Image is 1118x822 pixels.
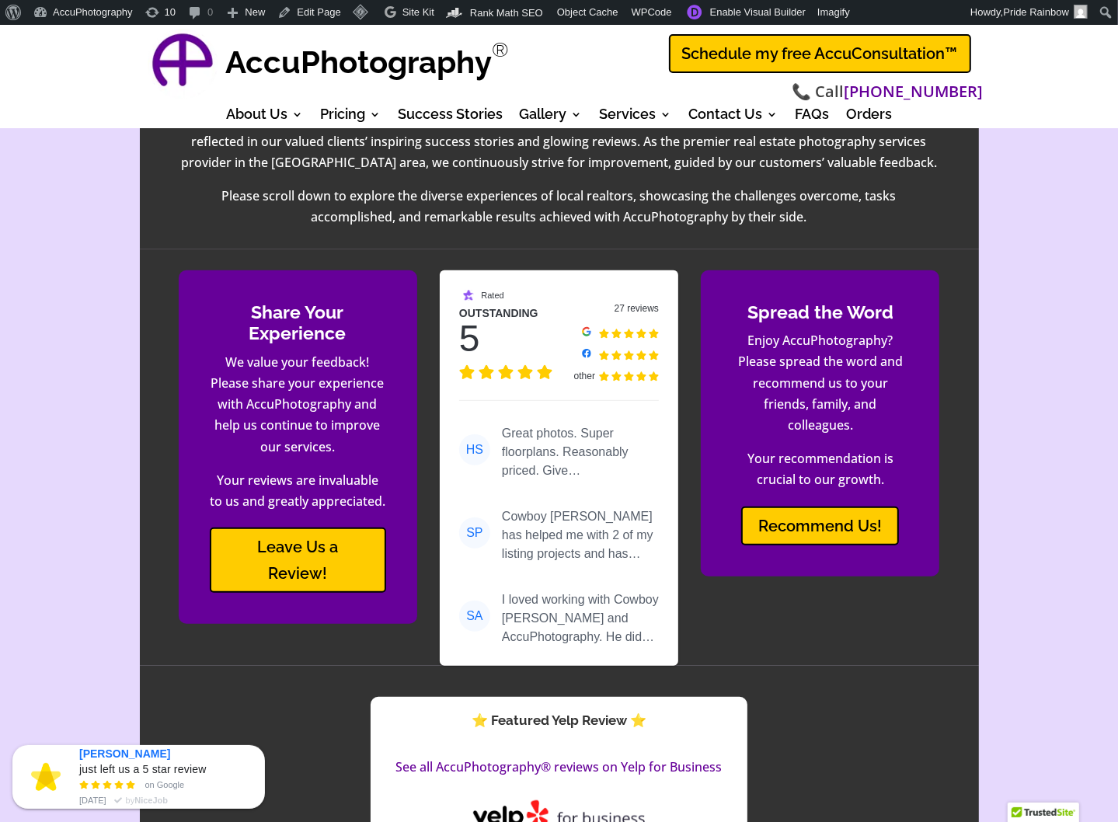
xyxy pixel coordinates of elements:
[463,290,474,301] img: nicejob
[599,350,609,360] img: Full star
[611,329,622,339] img: Full star
[459,416,659,484] a: HS Great photos. Super floorplans. Reasonably priced. Give [PERSON_NAME] a try. You will not regr...
[1074,5,1088,19] img: Avatar of pride rainbow
[574,368,595,384] div: other
[79,792,106,808] span: [DATE]
[226,109,303,126] a: About Us
[320,109,381,126] a: Pricing
[466,442,483,458] span: HS
[148,29,218,99] a: AccuPhotography Logo - Professional Real Estate Photography and Media Services in Dallas, Texas
[599,371,609,381] img: Full star
[210,352,386,470] p: We value your feedback! Please share your experience with AccuPhotography and help us continue to...
[459,325,566,353] div: 5
[210,301,386,352] h2: Share Your Experience
[502,424,659,480] div: Great photos. Super floorplans. Reasonably priced. Give [PERSON_NAME] a try. You will not regret it.
[470,7,543,19] span: Rank Math SEO
[110,794,126,810] span: 
[796,109,830,126] a: FAQs
[649,371,659,381] img: Full star
[636,350,646,360] img: Full star
[466,525,482,541] span: SP
[459,500,659,567] a: SP Cowboy [PERSON_NAME] has helped me with 2 of my listing projects and has gone over and above t...
[624,350,634,360] img: Full star
[649,329,659,339] img: Full star
[741,507,899,545] a: Recommend Us!
[79,746,170,761] span: [PERSON_NAME]
[179,186,940,228] p: Please scroll down to explore the diverse experiences of local realtors, showcasing the challenge...
[792,81,984,103] span: 📞 Call
[396,758,723,775] a: See all AccuPhotography® reviews on Yelp for Business
[79,761,207,777] span: just left us a 5 star review
[582,326,591,337] img: google
[492,38,509,61] sup: Registered Trademark
[636,329,646,339] img: Full star
[582,348,591,359] img: facebook
[148,29,218,99] img: AccuPhotography
[498,364,514,380] img: Full star
[732,330,908,448] p: Enjoy AccuPhotography? Please spread the word and recommend us to your friends, family, and colle...
[573,304,659,313] div: 27 reviews
[566,344,659,363] a: facebook Full star Full star Full star Full star Full star
[479,364,494,380] img: Full star
[126,792,168,808] span: by
[624,329,634,339] img: Full star
[210,528,386,593] a: Leave Us a Review!
[225,44,492,80] strong: AccuPhotography
[179,110,940,186] p: At AccuPhotography, we’re dedicated to delivering excellence in every aspect of our service. Our ...
[79,780,138,793] span: 
[502,507,659,563] div: Cowboy [PERSON_NAME] has helped me with 2 of my listing projects and has gone over and above to d...
[402,6,434,18] span: Site Kit
[466,608,482,624] span: SA
[459,364,475,380] img: Full star
[502,590,659,646] div: I loved working with Cowboy [PERSON_NAME] and AccuPhotography. He did an outstanding job with the...
[649,350,659,360] img: Full star
[669,34,971,73] a: Schedule my free AccuConsultation™
[732,448,908,490] p: Your recommendation is crucial to our growth.
[210,470,386,512] p: Your reviews are invaluable to us and greatly appreciated.
[611,350,622,360] img: Full star
[599,329,609,339] img: Full star
[732,301,908,331] h2: Spread the Word
[145,778,184,791] span: on Google
[459,583,659,650] a: SA I loved working with Cowboy [PERSON_NAME] and AccuPhotography. He did an outstanding job with ...
[636,371,646,381] img: Full star
[566,322,659,341] a: google Full star Full star Full star Full star Full star
[611,371,622,381] img: Full star
[134,796,168,805] strong: NiceJob
[600,109,672,126] a: Services
[398,109,503,126] a: Success Stories
[459,307,538,319] div: Outstanding
[847,109,893,126] a: Orders
[31,763,61,791] img: engage-placeholder--review.png
[689,109,778,126] a: Contact Us
[472,712,646,728] span: ⭐ Featured Yelp Review ⭐
[481,291,503,300] div: Rated
[537,364,552,380] img: Full star
[520,109,583,126] a: Gallery
[624,371,634,381] img: Full star
[1003,6,1069,18] span: Pride Rainbow
[517,364,533,380] img: Full star
[845,81,984,103] a: [PHONE_NUMBER]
